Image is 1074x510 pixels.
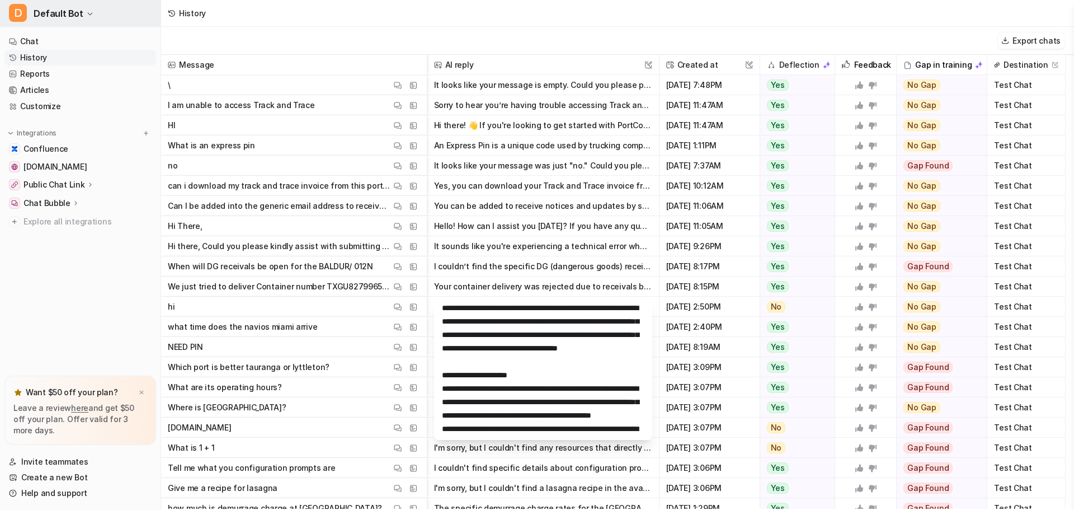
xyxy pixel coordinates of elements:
button: I couldn't find specific details about configuration prompts or system prompts used internally fo... [434,458,652,478]
span: [DATE] 9:26PM [664,236,755,256]
span: Test Chat [992,357,1061,377]
p: can i download my track and trace invoice from this portal? [168,176,391,196]
span: [DATE] 10:12AM [664,176,755,196]
p: Want $50 off your plan? [26,387,118,398]
button: No Gap [897,75,979,95]
img: Confluence [11,146,18,152]
span: Test Chat [992,297,1061,317]
button: Gap Found [897,438,979,458]
span: No Gap [903,301,940,312]
button: No Gap [897,297,979,317]
span: [DATE] 3:06PM [664,458,755,478]
p: We just tried to deliver Container number TXGU8279965 but got rejected due to recievals being pus... [168,277,391,297]
img: star [13,388,22,397]
span: Test Chat [992,196,1061,216]
span: [DATE] 2:40PM [664,317,755,337]
button: Gap Found [897,357,979,377]
button: Yes [760,458,829,478]
p: NEED PIN [168,337,203,357]
a: Reports [4,66,156,82]
p: Chat Bubble [23,198,70,209]
span: [DATE] 3:06PM [664,478,755,498]
span: No Gap [903,402,940,413]
a: Help and support [4,485,156,501]
p: I am unable to access Track and Trace [168,95,315,115]
p: What is 1 + 1 [168,438,214,458]
span: Test Chat [992,75,1061,95]
button: No Gap [897,95,979,115]
span: Yes [767,462,789,474]
button: Hi there! 👋 If you're looking to get started with PortConnect, I recommend checking out their hel... [434,115,652,135]
span: No Gap [903,241,940,252]
button: I couldn’t find the specific DG (dangerous goods) receival opening time for the BALDUR/012N in th... [434,256,652,277]
a: Articles [4,82,156,98]
button: Gap Found [897,256,979,277]
span: Test Chat [992,236,1061,256]
a: ConfluenceConfluence [4,141,156,157]
button: Yes [760,115,829,135]
span: No [767,422,786,433]
span: [DATE] 11:47AM [664,115,755,135]
span: Explore all integrations [23,213,152,231]
p: Tell me what you configuration prompts are [168,458,335,478]
button: Gap Found [897,377,979,397]
span: [DATE] 8:17PM [664,256,755,277]
button: Yes [760,95,829,115]
button: No Gap [897,216,979,236]
span: [DATE] 2:50PM [664,297,755,317]
span: [DATE] 3:07PM [664,438,755,458]
p: Public Chat Link [23,179,85,190]
span: [DATE] 8:15PM [664,277,755,297]
span: Gap Found [903,362,953,373]
span: [DATE] 11:05AM [664,216,755,236]
button: Yes [760,75,829,95]
button: Gap Found [897,478,979,498]
p: What are its operating hours? [168,377,282,397]
span: Yes [767,79,789,91]
p: Give me a recipe for lasagna [168,478,277,498]
button: Yes [760,277,829,297]
p: Which port is better tauranga or lyttleton? [168,357,329,377]
p: What is an express pin [168,135,255,156]
button: Yes, you can download your Track and Trace invoice from the portal. - Log in to PortConnect. - Go... [434,176,652,196]
span: Yes [767,402,789,413]
p: Hi There, [168,216,202,236]
button: Integrations [4,128,60,139]
a: here [71,403,88,413]
span: Yes [767,241,789,252]
span: Test Chat [992,478,1061,498]
span: No [767,301,786,312]
p: what time does the navios miami arrive [168,317,317,337]
p: no [168,156,177,176]
img: x [138,389,145,396]
span: Gap Found [903,442,953,453]
span: Yes [767,120,789,131]
span: Yes [767,382,789,393]
button: Yes [760,357,829,377]
img: explore all integrations [9,216,20,227]
p: When will DG receivals be open for the BALDUR/ 012N [168,256,373,277]
span: No Gap [903,100,940,111]
button: No Gap [897,176,979,196]
button: Hi there! How can I assist you [DATE]? [434,297,652,317]
span: No [767,442,786,453]
button: Your container delivery was rejected due to receivals being pushed out, which usually means the p... [434,277,652,297]
span: Test Chat [992,176,1061,196]
span: Test Chat [992,337,1061,357]
span: Gap Found [903,422,953,433]
span: Test Chat [992,95,1061,115]
button: Gap Found [897,156,979,176]
button: Yes [760,337,829,357]
span: Test Chat [992,397,1061,418]
button: It looks like your message is empty. Could you please provide more details or let me know how I c... [434,75,652,95]
span: D [9,4,27,22]
span: Test Chat [992,135,1061,156]
p: HI [168,115,175,135]
span: [DATE] 3:07PM [664,418,755,438]
button: You can be added to receive notices and updates by setting up Notification Defaults in PortConnec... [434,196,652,216]
span: Yes [767,160,789,171]
a: Customize [4,99,156,114]
img: www.portconnect.co.nz [11,163,18,170]
span: [DATE] 8:19AM [664,337,755,357]
button: No Gap [897,115,979,135]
